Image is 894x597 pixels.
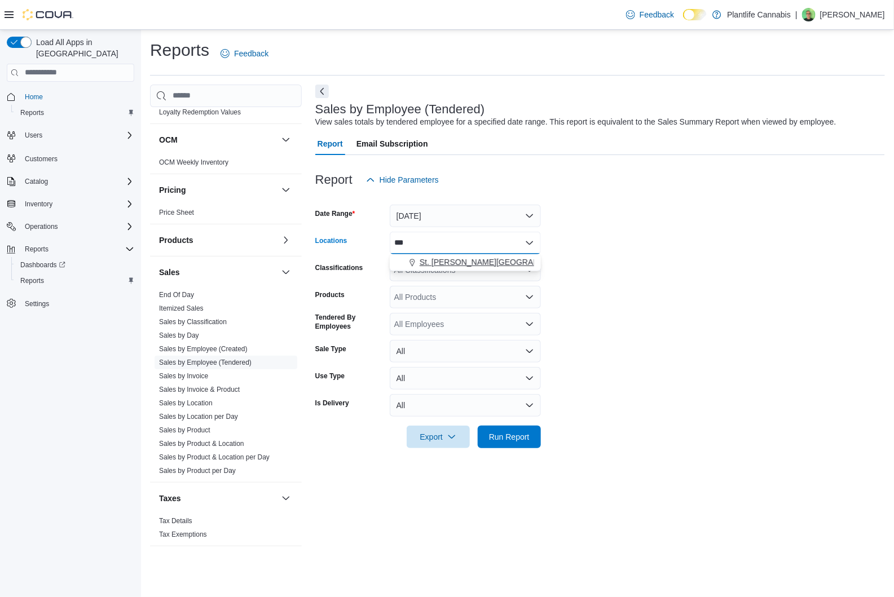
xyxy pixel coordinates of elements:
[11,273,139,289] button: Reports
[315,173,353,187] h3: Report
[315,85,329,98] button: Next
[478,426,541,448] button: Run Report
[159,385,240,394] span: Sales by Invoice & Product
[159,184,277,196] button: Pricing
[20,175,134,188] span: Catalog
[820,8,885,21] p: [PERSON_NAME]
[20,90,134,104] span: Home
[16,274,134,288] span: Reports
[159,386,240,393] a: Sales by Invoice & Product
[159,267,277,278] button: Sales
[159,291,194,299] a: End Of Day
[25,299,49,308] span: Settings
[2,241,139,257] button: Reports
[362,169,443,191] button: Hide Parameters
[159,372,208,381] span: Sales by Invoice
[315,399,349,408] label: Is Delivery
[159,399,213,407] a: Sales by Location
[159,304,204,313] span: Itemized Sales
[390,367,541,390] button: All
[159,331,199,339] a: Sales by Day
[683,9,707,21] input: Dark Mode
[390,340,541,362] button: All
[315,372,345,381] label: Use Type
[380,174,439,185] span: Hide Parameters
[159,290,194,299] span: End Of Day
[159,440,244,448] a: Sales by Product & Location
[407,426,470,448] button: Export
[315,290,345,299] label: Products
[318,132,343,155] span: Report
[159,134,277,145] button: OCM
[159,412,238,421] span: Sales by Location per Day
[159,439,244,448] span: Sales by Product & Location
[315,263,363,272] label: Classifications
[20,276,44,285] span: Reports
[315,103,485,116] h3: Sales by Employee (Tendered)
[159,399,213,408] span: Sales by Location
[159,493,277,504] button: Taxes
[640,9,674,20] span: Feedback
[279,233,293,247] button: Products
[2,150,139,166] button: Customers
[489,431,530,443] span: Run Report
[150,288,302,482] div: Sales
[20,297,54,311] a: Settings
[315,313,385,331] label: Tendered By Employees
[159,345,248,353] a: Sales by Employee (Created)
[159,331,199,340] span: Sales by Day
[159,235,277,246] button: Products
[32,37,134,59] span: Load All Apps in [GEOGRAPHIC_DATA]
[25,131,42,140] span: Users
[159,359,252,366] a: Sales by Employee (Tendered)
[159,453,270,462] span: Sales by Product & Location per Day
[20,129,47,142] button: Users
[315,344,346,353] label: Sale Type
[159,530,207,538] a: Tax Exemptions
[279,133,293,147] button: OCM
[25,92,43,101] span: Home
[23,9,73,20] img: Cova
[16,106,49,120] a: Reports
[727,8,791,21] p: Plantlife Cannabis
[20,90,47,104] a: Home
[16,258,134,272] span: Dashboards
[20,220,63,233] button: Operations
[16,274,49,288] a: Reports
[159,453,270,461] a: Sales by Product & Location per Day
[234,48,268,59] span: Feedback
[20,175,52,188] button: Catalog
[420,257,579,268] span: St. [PERSON_NAME][GEOGRAPHIC_DATA]
[525,238,534,247] button: Close list of options
[159,208,194,217] span: Price Sheet
[159,209,194,216] a: Price Sheet
[356,132,428,155] span: Email Subscription
[159,413,238,421] a: Sales by Location per Day
[25,177,48,186] span: Catalog
[159,530,207,539] span: Tax Exemptions
[279,492,293,505] button: Taxes
[279,183,293,197] button: Pricing
[159,344,248,353] span: Sales by Employee (Created)
[525,320,534,329] button: Open list of options
[2,196,139,212] button: Inventory
[315,236,347,245] label: Locations
[159,358,252,367] span: Sales by Employee (Tendered)
[20,151,134,165] span: Customers
[150,92,302,123] div: Loyalty
[622,3,679,26] a: Feedback
[2,219,139,235] button: Operations
[159,235,193,246] h3: Products
[2,127,139,143] button: Users
[159,426,210,435] span: Sales by Product
[390,205,541,227] button: [DATE]
[2,89,139,105] button: Home
[390,254,541,271] div: Choose from the following options
[150,514,302,546] div: Taxes
[216,42,273,65] a: Feedback
[11,257,139,273] a: Dashboards
[20,108,44,117] span: Reports
[20,220,134,233] span: Operations
[159,158,228,166] a: OCM Weekly Inventory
